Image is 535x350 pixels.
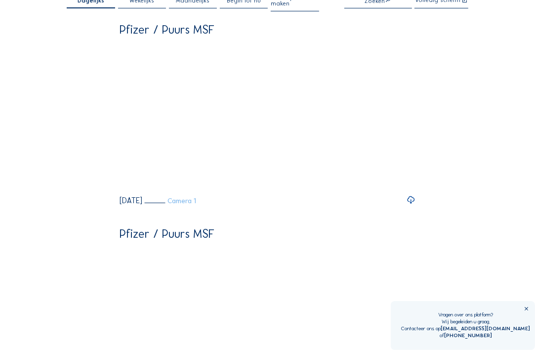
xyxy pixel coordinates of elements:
[120,42,415,189] video: Your browser does not support the video tag.
[401,325,530,332] div: Contacteer ons op
[120,24,214,36] div: Pfizer / Puurs MSF
[401,318,530,325] div: Wij begeleiden u graag.
[120,197,142,204] div: [DATE]
[401,311,530,318] div: Vragen over ons platform?
[444,332,492,339] a: [PHONE_NUMBER]
[441,325,530,332] a: [EMAIL_ADDRESS][DOMAIN_NAME]
[144,197,196,204] a: Camera 1
[120,228,214,240] div: Pfizer / Puurs MSF
[401,332,530,339] div: of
